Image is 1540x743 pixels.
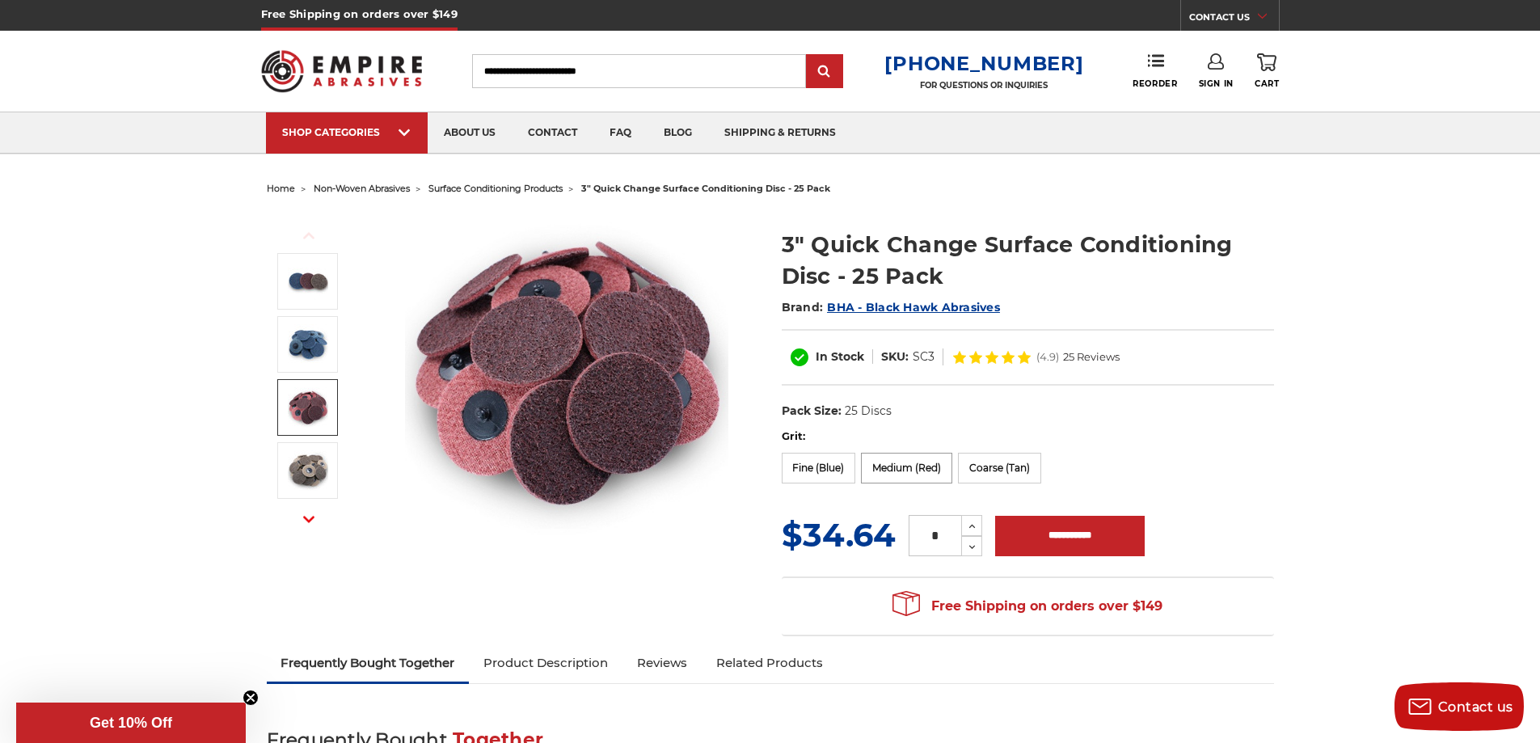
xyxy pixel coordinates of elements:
span: Sign In [1199,78,1234,89]
dt: SKU: [881,348,909,365]
input: Submit [808,56,841,88]
a: faq [593,112,648,154]
span: Brand: [782,300,824,315]
img: 3-inch medium red surface conditioning quick change disc for versatile metalwork, 25 pack [288,387,328,428]
a: home [267,183,295,194]
span: Free Shipping on orders over $149 [892,590,1162,623]
a: blog [648,112,708,154]
dd: 25 Discs [845,403,892,420]
a: [PHONE_NUMBER] [884,52,1083,75]
span: In Stock [816,349,864,364]
a: shipping & returns [708,112,852,154]
img: 3-inch fine blue surface conditioning quick change disc for metal finishing, 25 pack [288,324,328,365]
a: Cart [1255,53,1279,89]
a: surface conditioning products [428,183,563,194]
a: Related Products [702,645,838,681]
a: Reorder [1133,53,1177,88]
span: 25 Reviews [1063,352,1120,362]
span: (4.9) [1036,352,1059,362]
label: Grit: [782,428,1274,445]
a: Reviews [622,645,702,681]
a: CONTACT US [1189,8,1279,31]
span: Contact us [1438,699,1513,715]
img: 3-inch surface conditioning quick change disc by Black Hawk Abrasives [405,212,728,535]
span: Reorder [1133,78,1177,89]
a: BHA - Black Hawk Abrasives [827,300,1000,315]
span: Cart [1255,78,1279,89]
span: 3" quick change surface conditioning disc - 25 pack [581,183,830,194]
a: Frequently Bought Together [267,645,470,681]
button: Next [289,502,328,537]
img: 3-inch coarse tan surface conditioning quick change disc for light finishing tasks, 25 pack [288,450,328,491]
p: FOR QUESTIONS OR INQUIRIES [884,80,1083,91]
button: Close teaser [243,690,259,706]
div: SHOP CATEGORIES [282,126,411,138]
a: non-woven abrasives [314,183,410,194]
h1: 3" Quick Change Surface Conditioning Disc - 25 Pack [782,229,1274,292]
dd: SC3 [913,348,935,365]
a: about us [428,112,512,154]
a: Product Description [469,645,622,681]
div: Get 10% OffClose teaser [16,703,246,743]
a: contact [512,112,593,154]
button: Previous [289,218,328,253]
span: $34.64 [782,515,896,555]
img: 3-inch surface conditioning quick change disc by Black Hawk Abrasives [288,261,328,302]
span: Get 10% Off [90,715,172,731]
button: Contact us [1394,682,1524,731]
img: Empire Abrasives [261,40,423,103]
dt: Pack Size: [782,403,842,420]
